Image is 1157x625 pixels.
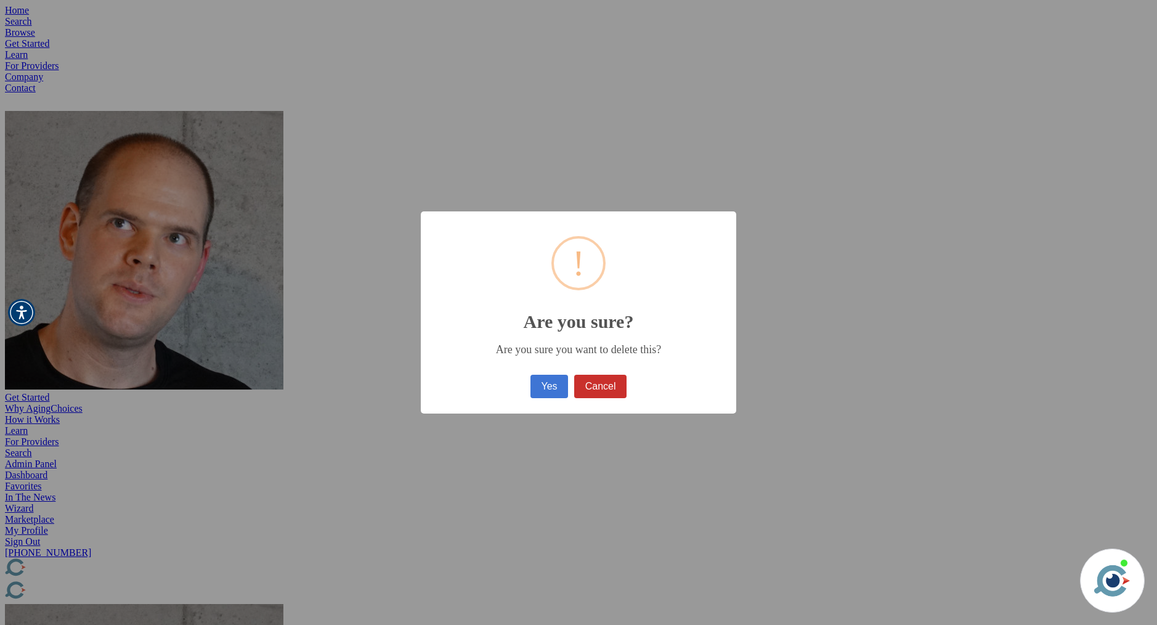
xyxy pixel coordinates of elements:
button: Yes [530,375,568,398]
div: Accessibility Menu [8,299,35,326]
div: ! [572,239,585,288]
h2: Are you sure? [421,296,736,332]
div: Are you sure you want to delete this? [439,343,718,356]
button: Cancel [574,375,627,398]
iframe: iframe [913,373,1145,541]
img: avatar [1091,560,1133,602]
